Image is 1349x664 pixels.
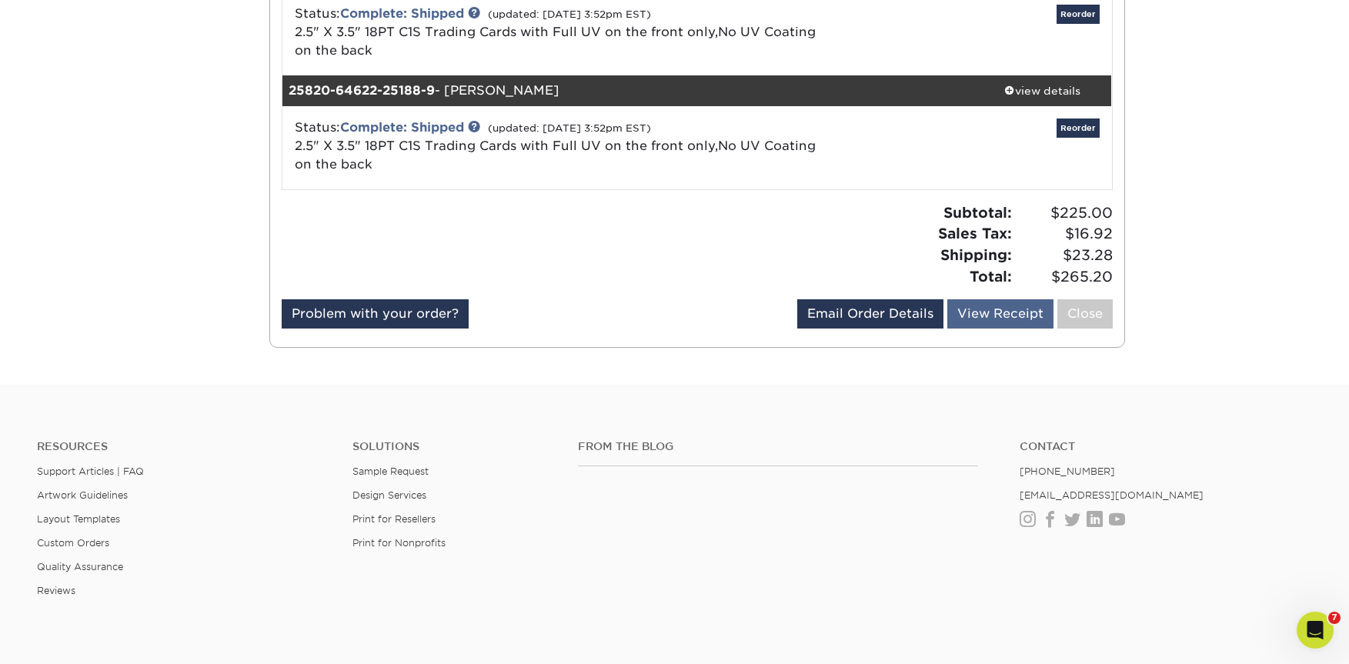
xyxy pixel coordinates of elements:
span: $16.92 [1017,223,1113,245]
div: - [PERSON_NAME] [282,75,973,106]
small: (updated: [DATE] 3:52pm EST) [488,122,651,134]
a: [EMAIL_ADDRESS][DOMAIN_NAME] [1020,489,1204,501]
span: $265.20 [1017,266,1113,288]
a: Reorder [1057,5,1100,24]
a: Layout Templates [37,513,120,525]
strong: 25820-64622-25188-9 [289,83,435,98]
h4: Solutions [352,440,555,453]
a: Reorder [1057,118,1100,138]
strong: Subtotal: [943,204,1012,221]
a: Artwork Guidelines [37,489,128,501]
div: view details [973,83,1112,98]
a: 2.5" X 3.5" 18PT C1S Trading Cards with Full UV on the front only,No UV Coating on the back [295,25,816,58]
a: 2.5" X 3.5" 18PT C1S Trading Cards with Full UV on the front only,No UV Coating on the back [295,138,816,172]
a: Print for Nonprofits [352,537,446,549]
a: Custom Orders [37,537,109,549]
a: Complete: Shipped [340,6,464,21]
a: view details [973,75,1112,106]
a: Reviews [37,585,75,596]
a: Contact [1020,440,1312,453]
a: View Receipt [947,299,1053,329]
a: [PHONE_NUMBER] [1020,465,1115,477]
a: Problem with your order? [282,299,469,329]
iframe: Intercom live chat [1297,612,1334,649]
div: Status: [283,118,835,174]
h4: Resources [37,440,329,453]
small: (updated: [DATE] 3:52pm EST) [488,8,651,20]
a: Support Articles | FAQ [37,465,144,477]
a: Close [1057,299,1113,329]
span: 7 [1328,612,1341,624]
div: Status: [283,5,835,60]
span: $225.00 [1017,202,1113,224]
strong: Total: [970,268,1012,285]
a: Print for Resellers [352,513,436,525]
a: Quality Assurance [37,561,123,572]
strong: Sales Tax: [938,225,1012,242]
span: $23.28 [1017,245,1113,266]
a: Sample Request [352,465,429,477]
a: Email Order Details [797,299,943,329]
a: Design Services [352,489,426,501]
a: Complete: Shipped [340,120,464,135]
strong: Shipping: [940,246,1012,263]
h4: From the Blog [578,440,978,453]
